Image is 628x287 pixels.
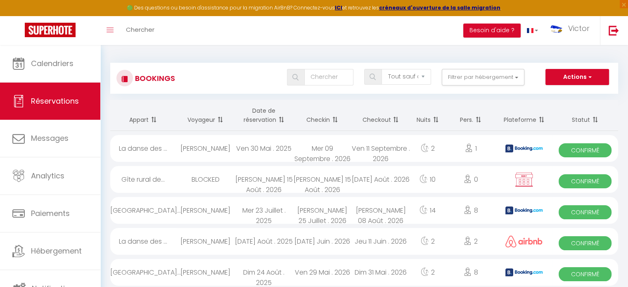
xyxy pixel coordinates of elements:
span: Hébergement [31,246,82,256]
th: Sort by guest [176,100,235,131]
span: Analytics [31,171,64,181]
span: Chercher [126,25,154,34]
h3: Bookings [133,69,175,88]
th: Sort by rentals [110,100,176,131]
button: Besoin d'aide ? [463,24,521,38]
span: Paiements [31,208,70,218]
button: Filtrer par hébergement [442,69,524,85]
th: Sort by checkout [351,100,410,131]
span: Messages [31,133,69,143]
a: ... Victor [544,16,600,45]
th: Sort by booking date [235,100,293,131]
a: Chercher [120,16,161,45]
input: Chercher [304,69,353,85]
span: Victor [568,23,590,33]
a: ICI [335,4,342,11]
span: Réservations [31,96,79,106]
iframe: Chat [593,250,622,281]
img: logout [609,25,619,36]
th: Sort by status [552,100,618,131]
button: Actions [545,69,609,85]
img: Super Booking [25,23,76,37]
span: Calendriers [31,58,73,69]
a: créneaux d'ouverture de la salle migration [379,4,500,11]
th: Sort by checkin [293,100,351,131]
th: Sort by channel [496,100,552,131]
th: Sort by people [446,100,496,131]
img: ... [550,24,563,33]
th: Sort by nights [410,100,446,131]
